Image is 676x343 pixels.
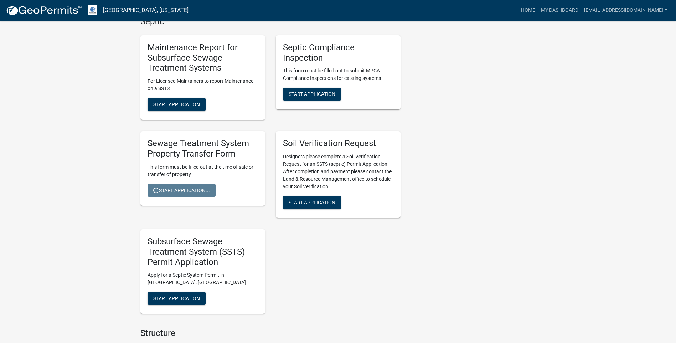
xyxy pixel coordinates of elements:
button: Start Application... [148,184,216,197]
p: This form must be filled out to submit MPCA Compliance Inspections for existing systems [283,67,393,82]
p: This form must be filled out at the time of sale or transfer of property [148,163,258,178]
p: Designers please complete a Soil Verification Request for an SSTS (septic) Permit Application. Af... [283,153,393,190]
a: Home [518,4,538,17]
p: Apply for a Septic System Permit in [GEOGRAPHIC_DATA], [GEOGRAPHIC_DATA] [148,271,258,286]
h5: Sewage Treatment System Property Transfer Form [148,138,258,159]
h5: Subsurface Sewage Treatment System (SSTS) Permit Application [148,236,258,267]
span: Start Application [153,102,200,107]
a: [EMAIL_ADDRESS][DOMAIN_NAME] [581,4,670,17]
span: Start Application... [153,187,210,193]
button: Start Application [148,292,206,305]
span: Start Application [153,296,200,301]
span: Start Application [289,200,335,205]
button: Start Application [148,98,206,111]
a: My Dashboard [538,4,581,17]
img: Otter Tail County, Minnesota [88,5,97,15]
h4: Septic [140,16,401,27]
h5: Maintenance Report for Subsurface Sewage Treatment Systems [148,42,258,73]
p: For Licensed Maintainers to report Maintenance on a SSTS [148,77,258,92]
h4: Structure [140,328,401,338]
a: [GEOGRAPHIC_DATA], [US_STATE] [103,4,189,16]
button: Start Application [283,88,341,101]
h5: Soil Verification Request [283,138,393,149]
h5: Septic Compliance Inspection [283,42,393,63]
button: Start Application [283,196,341,209]
span: Start Application [289,91,335,97]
